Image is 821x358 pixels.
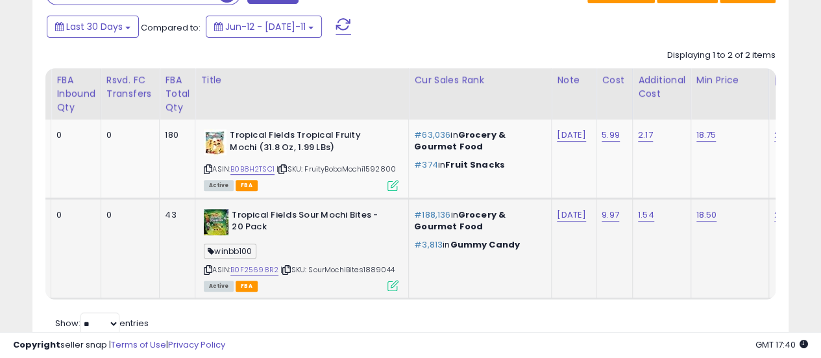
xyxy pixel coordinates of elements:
span: All listings currently available for purchase on Amazon [204,281,234,292]
div: seller snap | | [13,339,225,352]
span: Show: entries [55,317,149,329]
div: 180 [165,129,185,141]
span: Compared to: [141,21,201,34]
strong: Copyright [13,339,60,351]
span: #63,036 [414,129,450,141]
div: Additional Cost [638,73,685,101]
span: 2025-08-11 17:40 GMT [755,339,808,351]
div: 0 [56,209,91,221]
b: Tropical Fields Sour Mochi Bites - 20 Pack [232,209,389,237]
span: Last 30 Days [66,20,123,33]
button: Last 30 Days [47,16,139,38]
span: Jun-12 - [DATE]-11 [225,20,306,33]
b: Tropical Fields Tropical Fruity Mochi (31.8 Oz, 1.99 LBs) [230,129,387,157]
span: #3,813 [414,238,443,251]
span: #188,136 [414,209,450,221]
span: FBA [236,281,258,292]
div: 0 [56,129,91,141]
div: 0 [106,129,150,141]
a: B0F25698R2 [230,264,278,275]
img: 41jClwsj6XL._SL40_.jpg [204,209,228,235]
img: 51V7b3z7dzL._SL40_.jpg [204,129,227,155]
a: B0B8H2TSC1 [230,164,275,175]
a: Privacy Policy [168,339,225,351]
p: in [414,209,541,233]
a: Terms of Use [111,339,166,351]
span: winbb100 [204,244,256,259]
a: 1.54 [638,209,654,222]
div: ASIN: [204,129,398,190]
div: 43 [165,209,185,221]
a: [DATE] [557,129,586,142]
div: Displaying 1 to 2 of 2 items [667,49,776,62]
div: FBA inbound Qty [56,73,95,114]
a: 5.99 [602,129,620,142]
div: Cur Sales Rank [414,73,546,87]
div: ASIN: [204,209,398,290]
span: Grocery & Gourmet Food [414,129,506,153]
p: in [414,129,541,153]
a: 27.00 [774,209,797,222]
span: All listings currently available for purchase on Amazon [204,180,234,191]
span: #374 [414,159,438,171]
span: FBA [236,180,258,191]
div: 0 [106,209,150,221]
a: [DATE] [557,209,586,222]
div: Min Price [696,73,763,87]
a: 2.17 [638,129,653,142]
div: FBA Total Qty [165,73,190,114]
div: Title [201,73,403,87]
span: | SKU: FruityBobaMochi1592800 [276,164,396,174]
a: 18.50 [696,209,717,222]
a: 9.97 [602,209,619,222]
span: Gummy Candy [450,238,520,251]
p: in [414,239,541,251]
p: in [414,159,541,171]
span: Fruit Snacks [445,159,505,171]
div: Rsvd. FC Transfers [106,73,154,101]
a: 28.00 [774,129,798,142]
span: | SKU: SourMochiBites1889044 [280,264,395,275]
button: Jun-12 - [DATE]-11 [206,16,322,38]
div: Note [557,73,591,87]
div: Fulfillable Quantity [1,73,45,101]
div: Cost [602,73,627,87]
a: 18.75 [696,129,717,142]
span: Grocery & Gourmet Food [414,209,506,233]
